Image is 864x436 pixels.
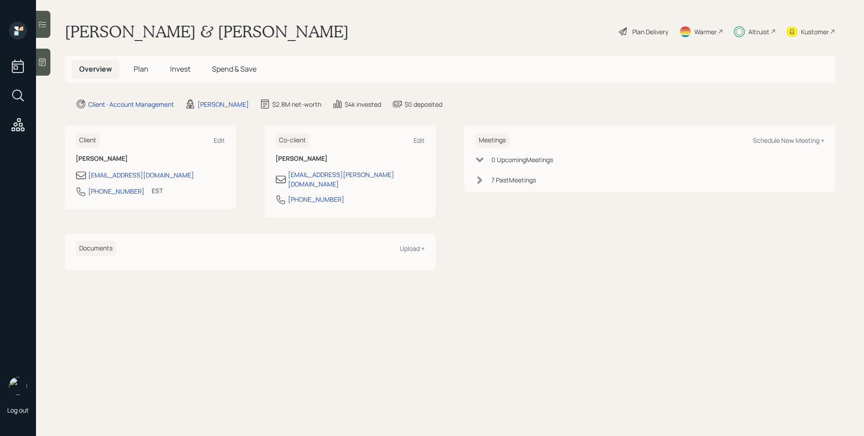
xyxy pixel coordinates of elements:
[275,133,310,148] h6: Co-client
[76,155,225,163] h6: [PERSON_NAME]
[288,170,425,189] div: [EMAIL_ADDRESS][PERSON_NAME][DOMAIN_NAME]
[212,64,256,74] span: Spend & Save
[152,186,163,195] div: EST
[414,136,425,145] div: Edit
[801,27,829,36] div: Kustomer
[88,100,174,109] div: Client · Account Management
[214,136,225,145] div: Edit
[400,244,425,253] div: Upload +
[753,136,824,145] div: Schedule New Meeting +
[198,100,249,109] div: [PERSON_NAME]
[491,155,553,164] div: 0 Upcoming Meeting s
[491,175,536,185] div: 7 Past Meeting s
[88,170,194,180] div: [EMAIL_ADDRESS][DOMAIN_NAME]
[76,241,116,256] h6: Documents
[65,22,349,41] h1: [PERSON_NAME] & [PERSON_NAME]
[748,27,769,36] div: Altruist
[345,100,381,109] div: $4k invested
[170,64,190,74] span: Invest
[9,377,27,395] img: james-distasi-headshot.png
[7,406,29,414] div: Log out
[694,27,717,36] div: Warmer
[632,27,668,36] div: Plan Delivery
[79,64,112,74] span: Overview
[134,64,148,74] span: Plan
[275,155,425,163] h6: [PERSON_NAME]
[76,133,100,148] h6: Client
[288,195,344,204] div: [PHONE_NUMBER]
[405,100,442,109] div: $0 deposited
[88,186,144,196] div: [PHONE_NUMBER]
[475,133,509,148] h6: Meetings
[272,100,321,109] div: $2.8M net-worth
